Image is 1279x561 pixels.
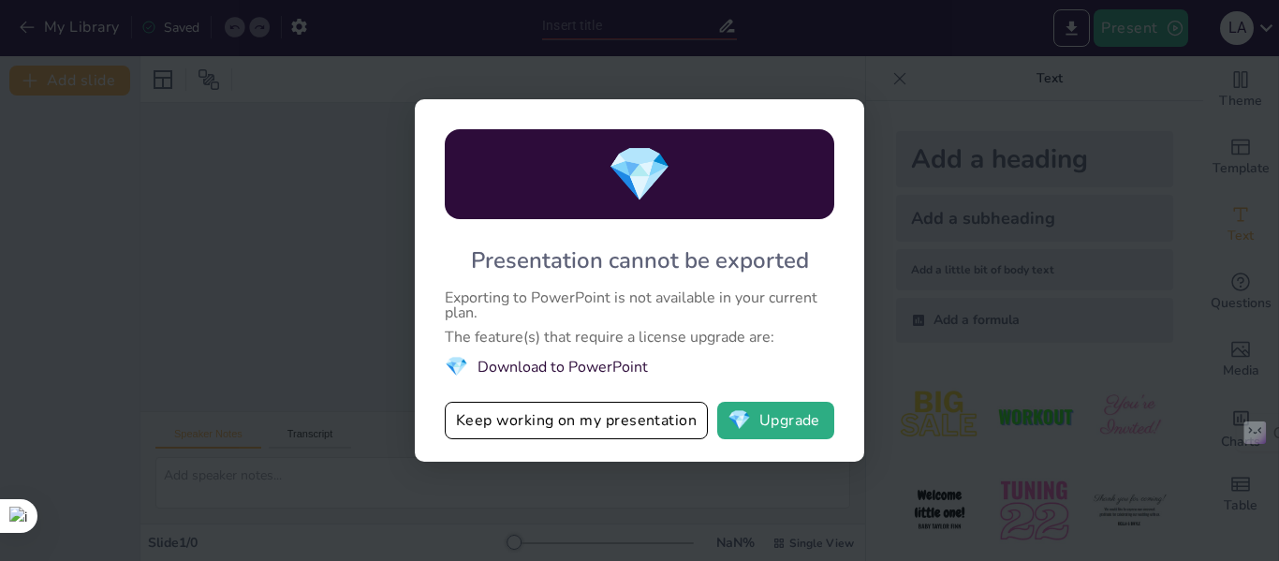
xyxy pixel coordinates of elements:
[445,354,834,379] li: Download to PowerPoint
[445,354,468,379] span: diamond
[445,330,834,345] div: The feature(s) that require a license upgrade are:
[728,411,751,430] span: diamond
[445,290,834,320] div: Exporting to PowerPoint is not available in your current plan.
[717,402,834,439] button: diamondUpgrade
[607,139,672,211] span: diamond
[445,402,708,439] button: Keep working on my presentation
[471,245,809,275] div: Presentation cannot be exported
